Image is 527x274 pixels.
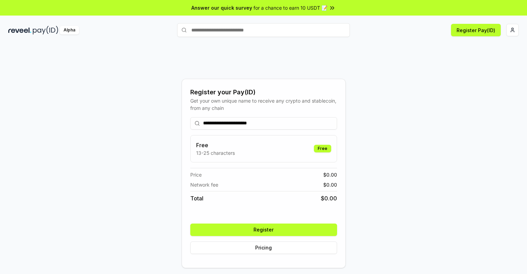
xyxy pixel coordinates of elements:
[8,26,31,35] img: reveel_dark
[190,242,337,254] button: Pricing
[190,97,337,112] div: Get your own unique name to receive any crypto and stablecoin, from any chain
[451,24,501,36] button: Register Pay(ID)
[196,149,235,157] p: 13-25 characters
[323,171,337,178] span: $ 0.00
[190,87,337,97] div: Register your Pay(ID)
[190,194,203,202] span: Total
[33,26,58,35] img: pay_id
[321,194,337,202] span: $ 0.00
[253,4,327,11] span: for a chance to earn 10 USDT 📝
[191,4,252,11] span: Answer our quick survey
[60,26,79,35] div: Alpha
[196,141,235,149] h3: Free
[190,181,218,188] span: Network fee
[190,171,202,178] span: Price
[323,181,337,188] span: $ 0.00
[314,145,331,152] div: Free
[190,224,337,236] button: Register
